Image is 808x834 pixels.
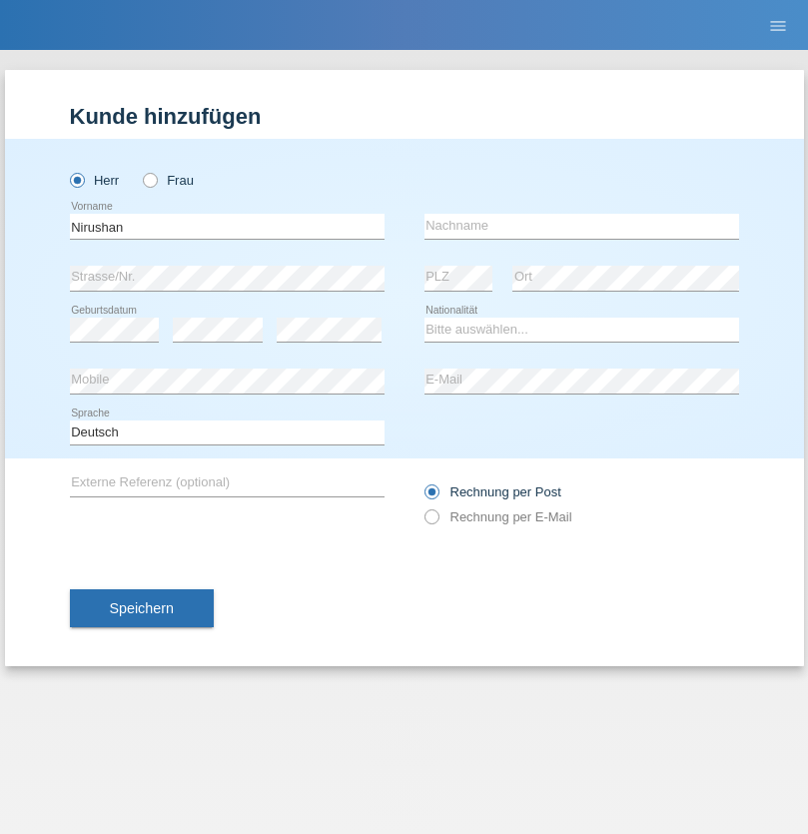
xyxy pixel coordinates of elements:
[424,509,437,534] input: Rechnung per E-Mail
[70,173,120,188] label: Herr
[424,484,437,509] input: Rechnung per Post
[70,589,214,627] button: Speichern
[143,173,194,188] label: Frau
[110,600,174,616] span: Speichern
[758,19,798,31] a: menu
[70,173,83,186] input: Herr
[768,16,788,36] i: menu
[70,104,739,129] h1: Kunde hinzufügen
[143,173,156,186] input: Frau
[424,484,561,499] label: Rechnung per Post
[424,509,572,524] label: Rechnung per E-Mail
